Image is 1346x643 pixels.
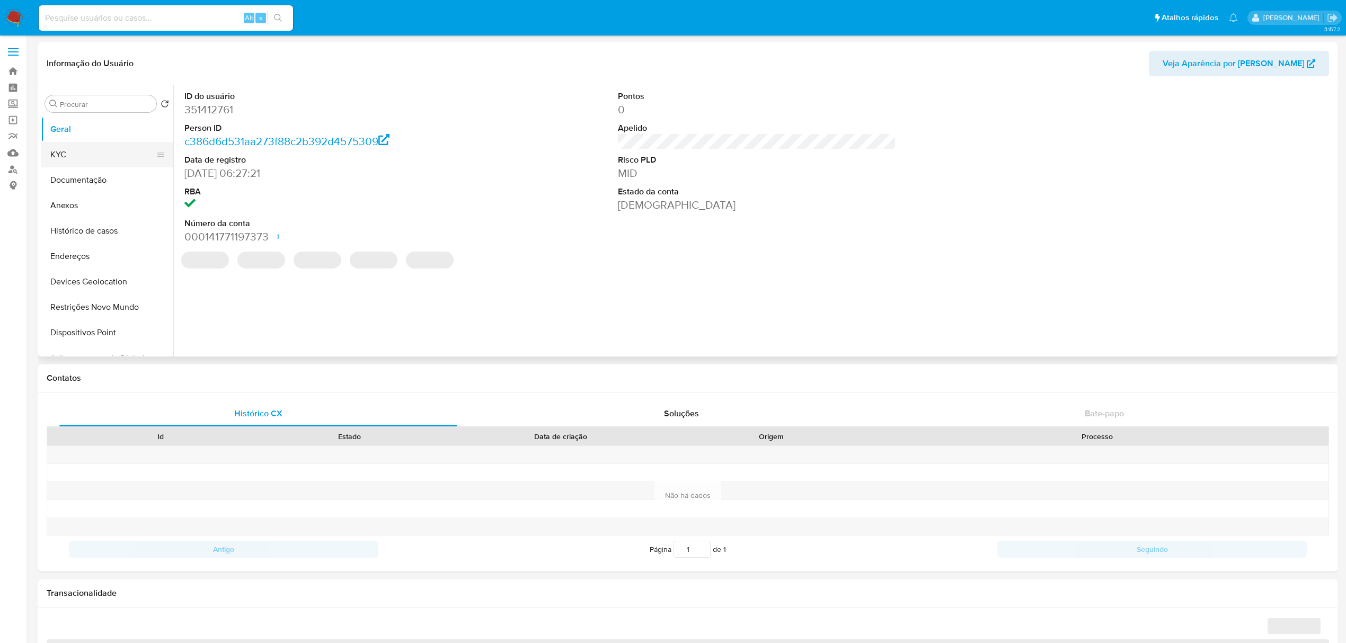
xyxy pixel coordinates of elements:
[41,218,173,244] button: Histórico de casos
[997,541,1307,558] button: Seguindo
[184,154,463,166] dt: Data de registro
[47,58,134,69] h1: Informação do Usuário
[184,229,463,244] dd: 000141771197373
[245,13,253,23] span: Alt
[184,166,463,181] dd: [DATE] 06:27:21
[1229,13,1238,22] a: Notificações
[618,166,896,181] dd: MID
[41,117,173,142] button: Geral
[1085,407,1124,419] span: Bate-papo
[1263,13,1323,23] p: jhonata.costa@mercadolivre.com
[650,541,726,558] span: Página de
[41,193,173,218] button: Anexos
[47,588,1329,599] h1: Transacionalidade
[184,133,389,149] a: c386d6d531aa273f88c2b392d4575309
[294,252,341,269] span: ‌
[618,122,896,134] dt: Apelido
[161,100,169,111] button: Retornar ao pedido padrão
[181,252,229,269] span: ‌
[41,345,173,371] button: Adiantamentos de Dinheiro
[41,320,173,345] button: Dispositivos Point
[41,167,173,193] button: Documentação
[618,154,896,166] dt: Risco PLD
[39,11,293,25] input: Pesquise usuários ou casos...
[237,252,285,269] span: ‌
[618,91,896,102] dt: Pontos
[41,294,173,320] button: Restrições Novo Mundo
[350,252,397,269] span: ‌
[406,252,454,269] span: ‌
[664,407,699,419] span: Soluções
[723,544,726,555] span: 1
[73,431,247,442] div: Id
[184,91,463,102] dt: ID do usuário
[262,431,437,442] div: Estado
[47,373,1329,383] h1: Contatos
[873,431,1321,442] div: Processo
[267,11,289,25] button: search-icon
[1149,51,1329,76] button: Veja Aparência por [PERSON_NAME]
[69,541,378,558] button: Antigo
[684,431,858,442] div: Origem
[618,198,896,212] dd: [DEMOGRAPHIC_DATA]
[60,100,152,109] input: Procurar
[184,122,463,134] dt: Person ID
[1327,12,1338,23] a: Sair
[451,431,669,442] div: Data de criação
[259,13,262,23] span: s
[184,102,463,117] dd: 351412761
[618,102,896,117] dd: 0
[234,407,282,419] span: Histórico CX
[49,100,58,108] button: Procurar
[1163,51,1304,76] span: Veja Aparência por [PERSON_NAME]
[184,218,463,229] dt: Número da conta
[41,142,165,167] button: KYC
[184,186,463,198] dt: RBA
[1162,12,1218,23] span: Atalhos rápidos
[41,269,173,294] button: Devices Geolocation
[41,244,173,269] button: Endereços
[618,186,896,198] dt: Estado da conta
